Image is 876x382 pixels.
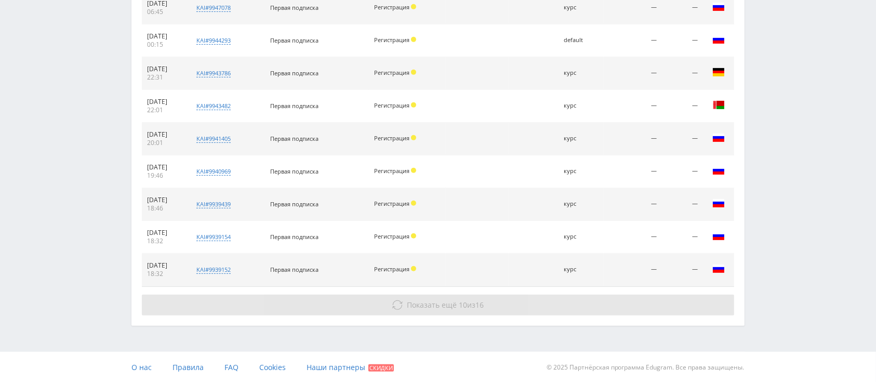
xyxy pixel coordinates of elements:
span: Холд [411,102,416,108]
span: Холд [411,37,416,42]
div: [DATE] [147,65,181,73]
div: [DATE] [147,229,181,237]
div: kai#9947078 [196,4,231,12]
div: [DATE] [147,130,181,139]
td: — [604,57,662,90]
span: Правила [172,362,204,372]
td: — [662,90,703,123]
div: kai#9939154 [196,233,231,241]
div: [DATE] [147,98,181,106]
span: Первая подписка [270,102,318,110]
div: 22:01 [147,106,181,114]
div: курс [564,102,599,109]
span: Показать ещё [407,300,457,310]
div: kai#9939439 [196,200,231,208]
div: курс [564,70,599,76]
span: Регистрация [374,3,409,11]
div: 22:31 [147,73,181,82]
span: Регистрация [374,36,409,44]
img: rus.png [712,262,725,275]
td: — [662,221,703,254]
span: Cookies [259,362,286,372]
div: kai#9940969 [196,167,231,176]
td: — [604,155,662,188]
td: — [604,254,662,286]
span: Регистрация [374,167,409,175]
div: kai#9943482 [196,102,231,110]
img: deu.png [712,66,725,78]
td: — [604,221,662,254]
img: rus.png [712,197,725,209]
span: Наши партнеры [307,362,365,372]
span: из [407,300,484,310]
div: kai#9943786 [196,69,231,77]
span: Регистрация [374,265,409,273]
span: Первая подписка [270,167,318,175]
td: — [662,57,703,90]
td: — [662,155,703,188]
div: kai#9939152 [196,266,231,274]
img: rus.png [712,33,725,46]
span: Регистрация [374,101,409,109]
div: 20:01 [147,139,181,147]
span: Холд [411,4,416,9]
div: 18:32 [147,270,181,278]
span: FAQ [224,362,238,372]
span: Регистрация [374,134,409,142]
div: [DATE] [147,196,181,204]
span: Холд [411,201,416,206]
div: 06:45 [147,8,181,16]
span: Регистрация [374,69,409,76]
span: Первая подписка [270,69,318,77]
td: — [662,123,703,155]
span: Первая подписка [270,200,318,208]
div: default [564,37,599,44]
div: 19:46 [147,172,181,180]
div: курс [564,233,599,240]
td: — [662,24,703,57]
div: курс [564,168,599,175]
div: kai#9944293 [196,36,231,45]
td: — [604,188,662,221]
span: Регистрация [374,200,409,207]
span: Холд [411,70,416,75]
img: rus.png [712,164,725,177]
img: blr.png [712,99,725,111]
span: 10 [459,300,468,310]
span: Регистрация [374,232,409,240]
div: 00:15 [147,41,181,49]
div: курс [564,4,599,11]
span: Первая подписка [270,266,318,273]
div: курс [564,135,599,142]
button: Показать ещё 10из16 [142,295,734,315]
img: rus.png [712,230,725,242]
div: [DATE] [147,163,181,172]
div: курс [564,266,599,273]
img: rus.png [712,1,725,13]
td: — [604,123,662,155]
span: Холд [411,266,416,271]
td: — [604,90,662,123]
div: kai#9941405 [196,135,231,143]
span: Первая подписка [270,233,318,241]
span: Холд [411,135,416,140]
td: — [662,254,703,286]
td: — [604,24,662,57]
span: 16 [476,300,484,310]
span: Первая подписка [270,36,318,44]
div: [DATE] [147,261,181,270]
div: курс [564,201,599,207]
span: Скидки [368,364,394,372]
span: О нас [131,362,152,372]
td: — [662,188,703,221]
span: Холд [411,233,416,239]
div: 18:46 [147,204,181,213]
span: Холд [411,168,416,173]
span: Первая подписка [270,4,318,11]
img: rus.png [712,131,725,144]
div: [DATE] [147,32,181,41]
span: Первая подписка [270,135,318,142]
div: 18:32 [147,237,181,245]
